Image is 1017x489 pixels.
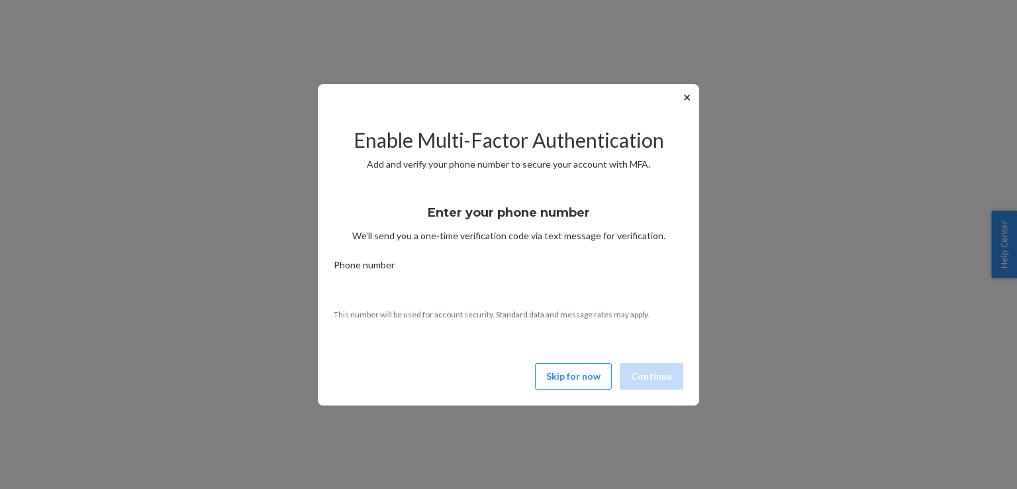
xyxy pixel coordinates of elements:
[334,309,683,320] p: This number will be used for account security. Standard data and message rates may apply.
[334,193,683,243] div: We’ll send you a one-time verification code via text message for verification.
[334,129,683,151] h2: Enable Multi-Factor Authentication
[680,89,694,105] button: ✕
[535,363,612,390] button: Skip for now
[334,258,395,277] span: Phone number
[620,363,683,390] button: Continue
[334,158,683,171] p: Add and verify your phone number to secure your account with MFA.
[428,204,590,221] h3: Enter your phone number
